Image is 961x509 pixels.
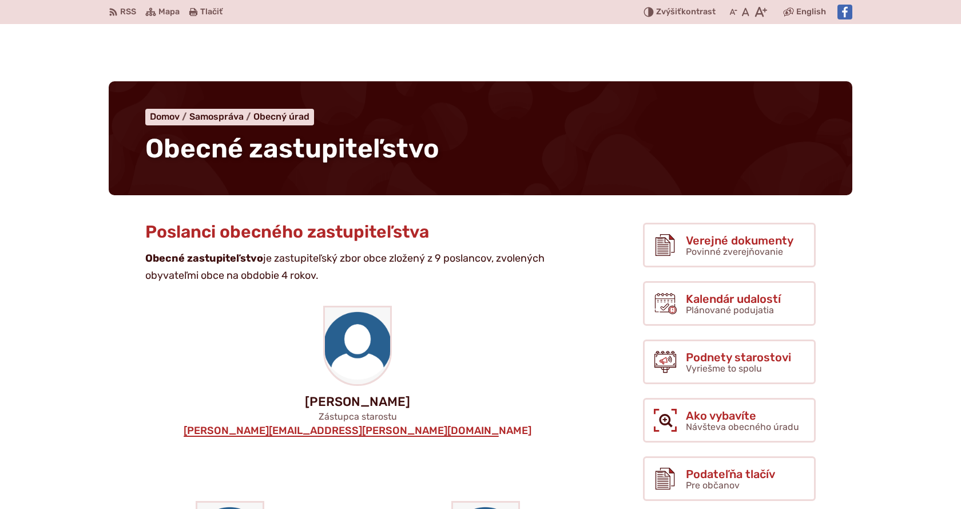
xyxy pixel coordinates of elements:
[150,111,180,122] span: Domov
[656,7,681,17] span: Zvýšiť
[145,222,429,242] span: Poslanci obecného zastupiteľstva
[643,281,816,326] a: Kalendár udalostí Plánované podujatia
[253,111,309,122] a: Obecný úrad
[686,293,781,305] span: Kalendár udalostí
[686,468,775,480] span: Podateľňa tlačív
[182,425,533,437] a: [PERSON_NAME][EMAIL_ADDRESS][PERSON_NAME][DOMAIN_NAME]
[686,409,799,422] span: Ako vybavíte
[145,252,263,265] strong: Obecné zastupiteľstvo
[643,456,816,501] a: Podateľňa tlačív Pre občanov
[120,5,136,19] span: RSS
[189,111,244,122] span: Samospráva
[200,7,223,17] span: Tlačiť
[796,5,826,19] span: English
[686,351,791,364] span: Podnety starostovi
[145,250,551,284] p: je zastupiteľský zbor obce zložený z 9 poslancov, zvolených obyvateľmi obce na obdobie 4 rokov.
[643,340,816,384] a: Podnety starostovi Vyriešme to spolu
[643,398,816,443] a: Ako vybavíte Návšteva obecného úradu
[686,421,799,432] span: Návšteva obecného úradu
[127,411,588,422] p: Zástupca starostu
[145,133,439,164] span: Obecné zastupiteľstvo
[656,7,716,17] span: kontrast
[686,363,762,374] span: Vyriešme to spolu
[686,305,774,315] span: Plánované podujatia
[158,5,180,19] span: Mapa
[150,111,189,122] a: Domov
[325,307,390,384] img: 146-1468479_my-profile-icon-blank-profile-picture-circle-hd
[686,234,793,247] span: Verejné dokumenty
[189,111,253,122] a: Samospráva
[837,5,852,19] img: Prejsť na Facebook stránku
[794,5,828,19] a: English
[127,395,588,409] p: [PERSON_NAME]
[686,246,783,257] span: Povinné zverejňovanie
[686,480,740,491] span: Pre občanov
[643,223,816,267] a: Verejné dokumenty Povinné zverejňovanie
